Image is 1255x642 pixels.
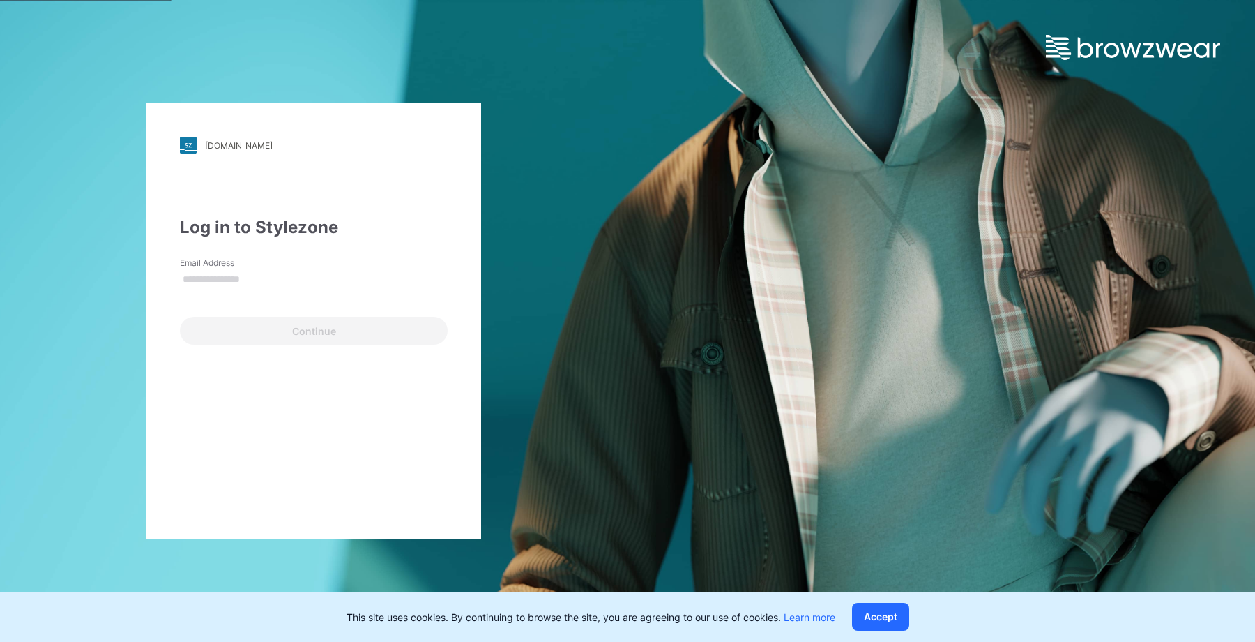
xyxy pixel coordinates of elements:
[347,610,835,625] p: This site uses cookies. By continuing to browse the site, you are agreeing to our use of cookies.
[180,137,448,154] a: [DOMAIN_NAME]
[852,603,909,631] button: Accept
[784,611,835,623] a: Learn more
[180,257,277,269] label: Email Address
[180,215,448,240] div: Log in to Stylezone
[180,137,197,154] img: stylezone-logo.562084cfcfab977791bfbf7441f1a819.svg
[1046,35,1220,60] img: browzwear-logo.e42bd6dac1945053ebaf764b6aa21510.svg
[205,140,273,151] div: [DOMAIN_NAME]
